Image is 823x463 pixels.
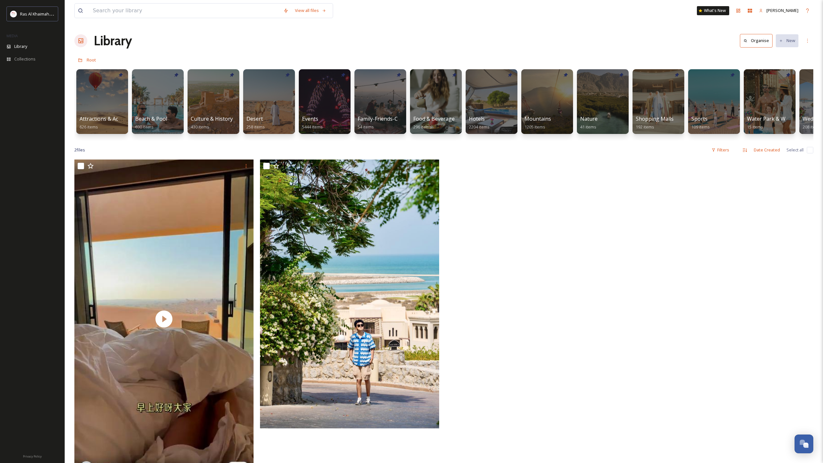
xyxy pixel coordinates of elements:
[135,116,167,130] a: Beach & Pool690 items
[747,124,763,130] span: 15 items
[358,116,424,130] a: Family-Friends-Couple-Solo54 items
[14,43,27,50] span: Library
[803,124,821,130] span: 208 items
[636,116,674,130] a: Shopping Malls192 items
[413,124,432,130] span: 296 items
[80,124,98,130] span: 626 items
[302,116,323,130] a: Events5444 items
[697,6,729,15] a: What's New
[20,11,112,17] span: Ras Al Khaimah Tourism Development Authority
[636,115,674,122] span: Shopping Malls
[747,115,811,122] span: Water Park & Water Slides
[302,124,323,130] span: 5444 items
[260,160,439,428] img: ext_1756993660.638413_867333965@qq.com-DSC05907.jpeg
[691,124,710,130] span: 109 items
[10,11,17,17] img: Logo_RAKTDA_RGB-01.png
[23,452,42,460] a: Privacy Policy
[636,124,654,130] span: 192 items
[191,124,209,130] span: 430 items
[413,115,455,122] span: Food & Beverage
[358,124,374,130] span: 54 items
[135,115,167,122] span: Beach & Pool
[525,124,545,130] span: 1205 items
[80,116,134,130] a: Attractions & Activities626 items
[413,116,455,130] a: Food & Beverage296 items
[191,115,233,122] span: Culture & History
[135,124,154,130] span: 690 items
[358,115,424,122] span: Family-Friends-Couple-Solo
[708,144,732,156] div: Filters
[191,116,233,130] a: Culture & History430 items
[469,124,490,130] span: 2204 items
[580,124,596,130] span: 41 items
[74,147,85,153] span: 2 file s
[90,4,280,18] input: Search your library
[80,115,134,122] span: Attractions & Activities
[691,115,708,122] span: Sports
[766,7,798,13] span: [PERSON_NAME]
[756,4,802,17] a: [PERSON_NAME]
[302,115,318,122] span: Events
[246,115,263,122] span: Desert
[580,115,598,122] span: Nature
[23,454,42,458] span: Privacy Policy
[246,116,265,130] a: Desert258 items
[469,115,485,122] span: Hotels
[14,56,36,62] span: Collections
[246,124,265,130] span: 258 items
[776,34,798,47] button: New
[740,34,773,47] button: Organise
[525,115,551,122] span: Mountains
[691,116,710,130] a: Sports109 items
[87,57,96,63] span: Root
[94,31,132,50] a: Library
[786,147,804,153] span: Select all
[469,116,490,130] a: Hotels2204 items
[525,116,551,130] a: Mountains1205 items
[795,435,813,453] button: Open Chat
[292,4,330,17] a: View all files
[87,56,96,64] a: Root
[751,144,783,156] div: Date Created
[580,116,598,130] a: Nature41 items
[6,33,18,38] span: MEDIA
[747,116,811,130] a: Water Park & Water Slides15 items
